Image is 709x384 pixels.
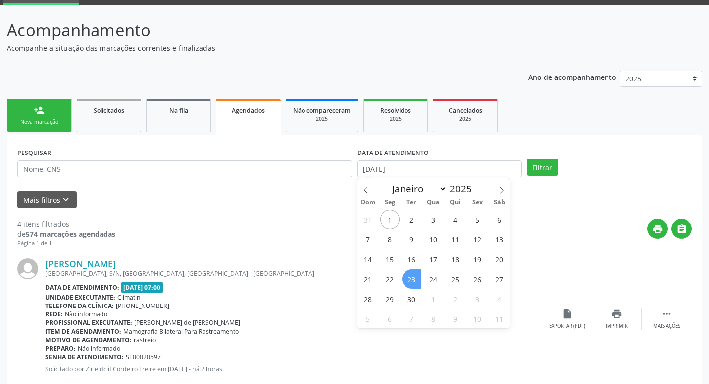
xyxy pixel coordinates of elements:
button:  [671,219,692,239]
p: Ano de acompanhamento [528,71,616,83]
span: Cancelados [449,106,482,115]
button: Filtrar [527,159,558,176]
span: Setembro 15, 2025 [380,249,400,269]
span: Seg [379,199,401,206]
i: insert_drive_file [562,308,573,319]
span: Mamografia Bilateral Para Rastreamento [123,327,239,336]
span: Não compareceram [293,106,351,115]
span: Outubro 7, 2025 [402,309,421,328]
span: Setembro 4, 2025 [446,210,465,229]
span: Resolvidos [380,106,411,115]
span: Agendados [232,106,265,115]
span: [PHONE_NUMBER] [116,302,169,310]
span: Setembro 21, 2025 [358,269,378,289]
span: rastreio [134,336,156,344]
span: Setembro 1, 2025 [380,210,400,229]
span: Dom [357,199,379,206]
span: Setembro 28, 2025 [358,289,378,308]
span: Setembro 17, 2025 [424,249,443,269]
input: Year [447,182,480,195]
div: Página 1 de 1 [17,239,115,248]
div: 2025 [440,115,490,123]
span: Setembro 23, 2025 [402,269,421,289]
span: Setembro 10, 2025 [424,230,443,249]
span: Outubro 4, 2025 [490,289,509,308]
input: Selecione um intervalo [357,160,522,177]
span: Qui [444,199,466,206]
i: print [652,224,663,234]
span: Setembro 24, 2025 [424,269,443,289]
span: Setembro 30, 2025 [402,289,421,308]
span: Setembro 6, 2025 [490,210,509,229]
span: Setembro 22, 2025 [380,269,400,289]
b: Preparo: [45,344,76,353]
img: img [17,258,38,279]
span: Agosto 31, 2025 [358,210,378,229]
b: Telefone da clínica: [45,302,114,310]
i: print [611,308,622,319]
b: Item de agendamento: [45,327,121,336]
div: Nova marcação [14,118,64,126]
span: Setembro 8, 2025 [380,230,400,249]
span: Setembro 19, 2025 [468,249,487,269]
span: [DATE] 07:00 [121,282,163,293]
span: Outubro 1, 2025 [424,289,443,308]
span: ST00020597 [126,353,161,361]
i: keyboard_arrow_down [60,194,71,205]
span: Setembro 20, 2025 [490,249,509,269]
span: Outubro 2, 2025 [446,289,465,308]
b: Motivo de agendamento: [45,336,132,344]
span: Não informado [78,344,120,353]
span: [PERSON_NAME] de [PERSON_NAME] [134,318,240,327]
span: Setembro 18, 2025 [446,249,465,269]
span: Setembro 3, 2025 [424,210,443,229]
label: PESQUISAR [17,145,51,160]
span: Setembro 5, 2025 [468,210,487,229]
i:  [676,224,687,234]
span: Setembro 11, 2025 [446,230,465,249]
span: Sex [466,199,488,206]
p: Acompanhamento [7,18,494,43]
span: Setembro 2, 2025 [402,210,421,229]
p: Solicitado por Zirleidclif Cordeiro Freire em [DATE] - há 2 horas [45,365,542,373]
span: Climatin [117,293,141,302]
span: Outubro 9, 2025 [446,309,465,328]
span: Setembro 29, 2025 [380,289,400,308]
b: Profissional executante: [45,318,132,327]
span: Outubro 11, 2025 [490,309,509,328]
span: Setembro 14, 2025 [358,249,378,269]
span: Setembro 12, 2025 [468,230,487,249]
div: 2025 [371,115,420,123]
span: Na fila [169,106,188,115]
span: Outubro 8, 2025 [424,309,443,328]
span: Outubro 10, 2025 [468,309,487,328]
b: Data de atendimento: [45,283,119,292]
select: Month [388,182,447,196]
button: Mais filtroskeyboard_arrow_down [17,191,77,209]
div: 4 itens filtrados [17,219,115,229]
a: [PERSON_NAME] [45,258,116,269]
span: Setembro 26, 2025 [468,269,487,289]
strong: 574 marcações agendadas [26,230,115,239]
div: Mais ações [653,323,680,330]
button: print [647,219,668,239]
div: Exportar (PDF) [549,323,585,330]
span: Não informado [65,310,107,318]
div: Imprimir [606,323,628,330]
p: Acompanhe a situação das marcações correntes e finalizadas [7,43,494,53]
span: Setembro 27, 2025 [490,269,509,289]
span: Sáb [488,199,510,206]
span: Setembro 7, 2025 [358,230,378,249]
b: Senha de atendimento: [45,353,124,361]
span: Setembro 25, 2025 [446,269,465,289]
div: person_add [34,105,45,116]
i:  [661,308,672,319]
b: Unidade executante: [45,293,115,302]
input: Nome, CNS [17,160,352,177]
span: Setembro 13, 2025 [490,230,509,249]
div: 2025 [293,115,351,123]
span: Setembro 9, 2025 [402,230,421,249]
span: Qua [422,199,444,206]
span: Outubro 6, 2025 [380,309,400,328]
div: de [17,229,115,239]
